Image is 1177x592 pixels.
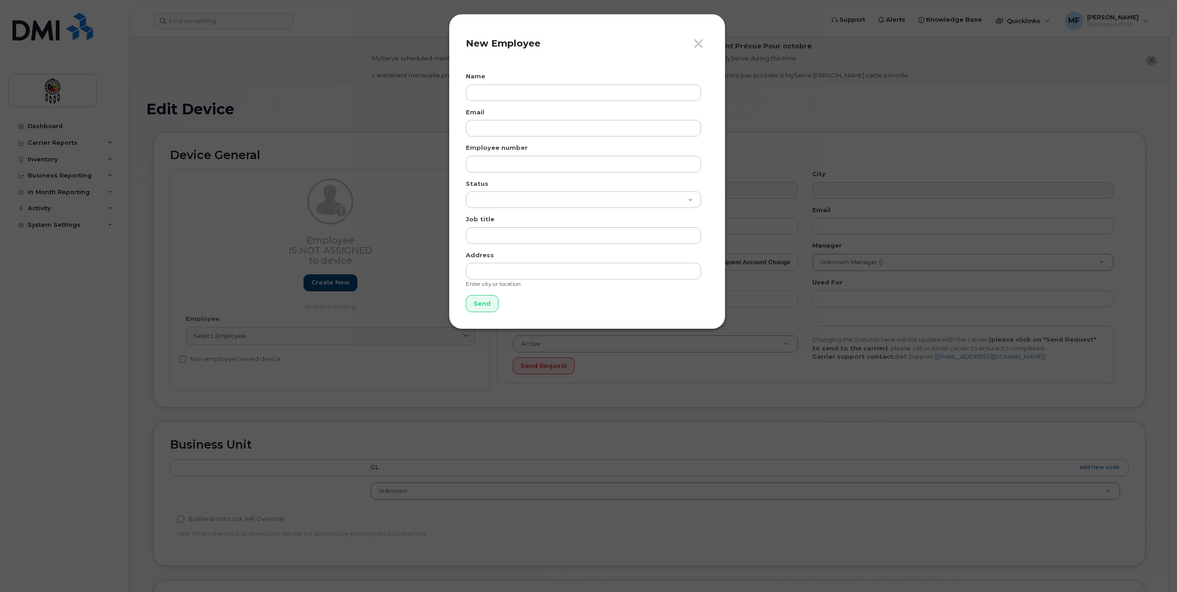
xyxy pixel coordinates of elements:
[466,72,485,81] label: Name
[466,38,708,49] h4: New Employee
[466,251,494,260] label: Address
[466,143,528,152] label: Employee number
[466,295,499,312] input: Send
[466,215,494,224] label: Job title
[466,179,488,188] label: Status
[466,280,521,287] small: Enter city or location
[466,108,484,117] label: Email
